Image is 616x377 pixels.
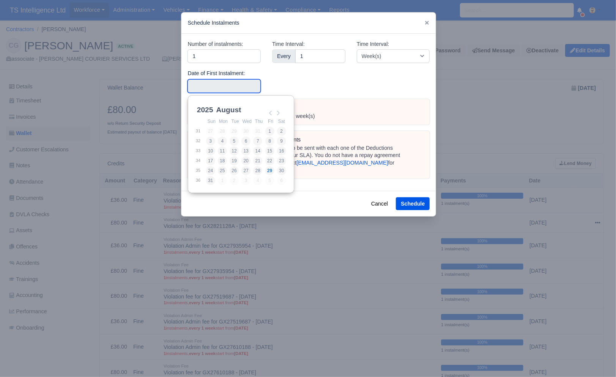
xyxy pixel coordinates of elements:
[195,166,206,176] td: 35
[253,146,262,156] button: 14
[277,127,286,136] button: 2
[241,137,250,146] button: 6
[265,137,274,146] button: 8
[268,119,273,124] abbr: Friday
[218,156,227,165] button: 18
[265,127,274,136] button: 1
[366,197,393,210] button: Cancel
[272,49,296,63] div: Every
[265,146,274,156] button: 15
[265,156,274,165] button: 22
[195,104,215,116] div: 2025
[277,156,286,165] button: 23
[218,137,227,146] button: 4
[218,166,227,175] button: 25
[195,176,206,185] td: 36
[195,156,206,166] td: 34
[255,119,263,124] abbr: Thursday
[187,79,261,93] input: Use the arrow keys to pick a date
[265,166,274,175] button: 29
[230,156,239,165] button: 19
[241,166,250,175] button: 27
[232,119,239,124] abbr: Tuesday
[253,137,262,146] button: 7
[206,156,215,165] button: 17
[266,108,275,118] button: Previous Month
[181,13,436,34] div: Schedule Instalments
[253,156,262,165] button: 21
[277,146,286,156] button: 16
[243,119,252,124] abbr: Wednesday
[230,166,239,175] button: 26
[207,105,422,111] h6: Payment Plan
[206,137,215,146] button: 3
[206,166,215,175] button: 24
[396,197,430,210] button: Schedule
[208,119,216,124] abbr: Sunday
[195,136,206,146] td: 32
[277,137,286,146] button: 9
[195,126,206,136] td: 31
[215,104,243,116] div: August
[278,119,285,124] abbr: Saturday
[206,146,215,156] button: 10
[274,108,283,118] button: Next Month
[207,113,422,120] div: Deduct from the driver every 1 week(s)
[187,40,243,49] label: Number of instalments:
[219,119,228,124] abbr: Monday
[195,146,206,156] td: 33
[207,145,422,174] div: Amazon requires to be sent with each one of the Deductions (even you have it specified within you...
[241,156,250,165] button: 20
[230,137,239,146] button: 5
[253,166,262,175] button: 28
[241,146,250,156] button: 13
[207,137,422,143] h6: Stay compliant with Repay Agreements
[187,69,245,78] label: Date of First Instalment:
[230,146,239,156] button: 12
[206,176,215,185] button: 31
[218,146,227,156] button: 11
[296,160,388,166] a: [EMAIL_ADDRESS][DOMAIN_NAME]
[272,40,305,49] label: Time Interval:
[357,40,389,49] label: Time Interval:
[277,166,286,175] button: 30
